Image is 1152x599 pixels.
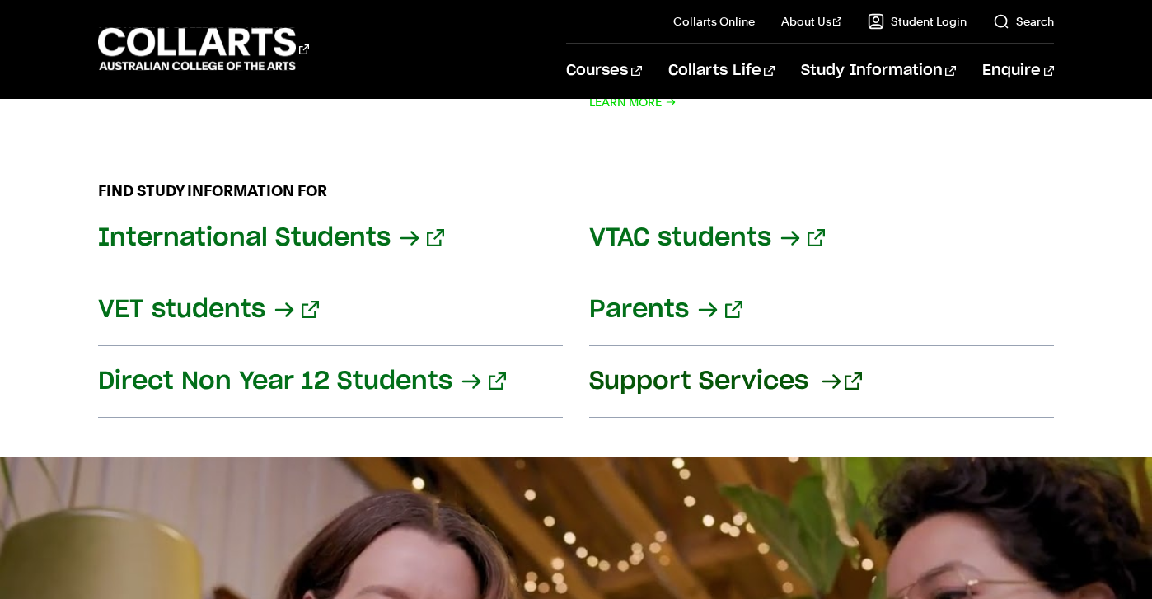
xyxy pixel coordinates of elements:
[673,13,755,30] a: Collarts Online
[801,44,956,98] a: Study Information
[98,203,563,274] a: International Students
[982,44,1054,98] a: Enquire
[98,180,1054,203] h2: FIND STUDY INFORMATION FOR
[589,203,1054,274] a: VTAC students
[781,13,842,30] a: About Us
[98,346,563,418] a: Direct Non Year 12 Students
[993,13,1054,30] a: Search
[668,44,775,98] a: Collarts Life
[98,26,309,73] div: Go to homepage
[589,91,677,114] span: Learn More
[589,274,1054,346] a: Parents
[566,44,641,98] a: Courses
[868,13,967,30] a: Student Login
[589,346,1054,418] a: Support Services
[98,274,563,346] a: VET students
